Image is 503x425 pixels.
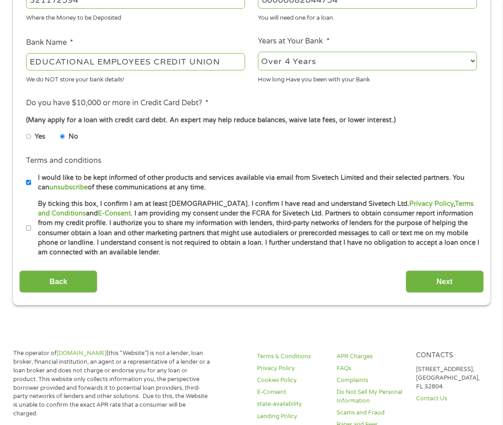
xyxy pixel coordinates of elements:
div: You will need one for a loan. [258,11,477,23]
a: state-availability [257,400,325,409]
a: APR Charges [337,352,405,361]
a: Scams and Fraud [337,409,405,417]
label: By ticking this box, I confirm I am at least [DEMOGRAPHIC_DATA]. I confirm I have read and unders... [31,199,480,258]
a: FAQs [337,364,405,373]
div: Where the Money to be Deposited [26,11,245,23]
a: Privacy Policy [257,364,325,373]
label: No [69,132,78,142]
label: Terms and conditions [26,156,102,166]
label: Yes [35,132,45,142]
a: E-Consent [98,210,131,217]
label: Do you have $10,000 or more in Credit Card Debt? [26,98,209,108]
div: How long Have you been with your Bank [258,72,477,85]
div: We do NOT store your bank details! [26,72,245,85]
a: Contact Us [416,394,484,403]
a: Do Not Sell My Personal Information [337,388,405,405]
a: Terms & Conditions [257,352,325,361]
a: Complaints [337,376,405,385]
label: Years at Your Bank [258,37,329,46]
a: Lending Policy [257,412,325,421]
p: [STREET_ADDRESS], [GEOGRAPHIC_DATA], FL 32804. [416,365,484,391]
a: Cookies Policy [257,376,325,385]
input: Next [406,270,484,293]
label: Bank Name [26,38,73,48]
div: (Many apply for a loan with credit card debt. An expert may help reduce balances, waive late fees... [26,115,477,125]
a: Privacy Policy [409,200,454,208]
a: unsubscribe [49,183,88,191]
p: The operator of (this “Website”) is not a lender, loan broker, financial institution, an agent or... [13,349,210,418]
input: Back [19,270,97,293]
a: E-Consent [257,388,325,397]
label: I would like to be kept informed of other products and services available via email from Sivetech... [31,173,480,193]
h4: Contacts [416,351,484,360]
a: [DOMAIN_NAME] [57,350,107,357]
